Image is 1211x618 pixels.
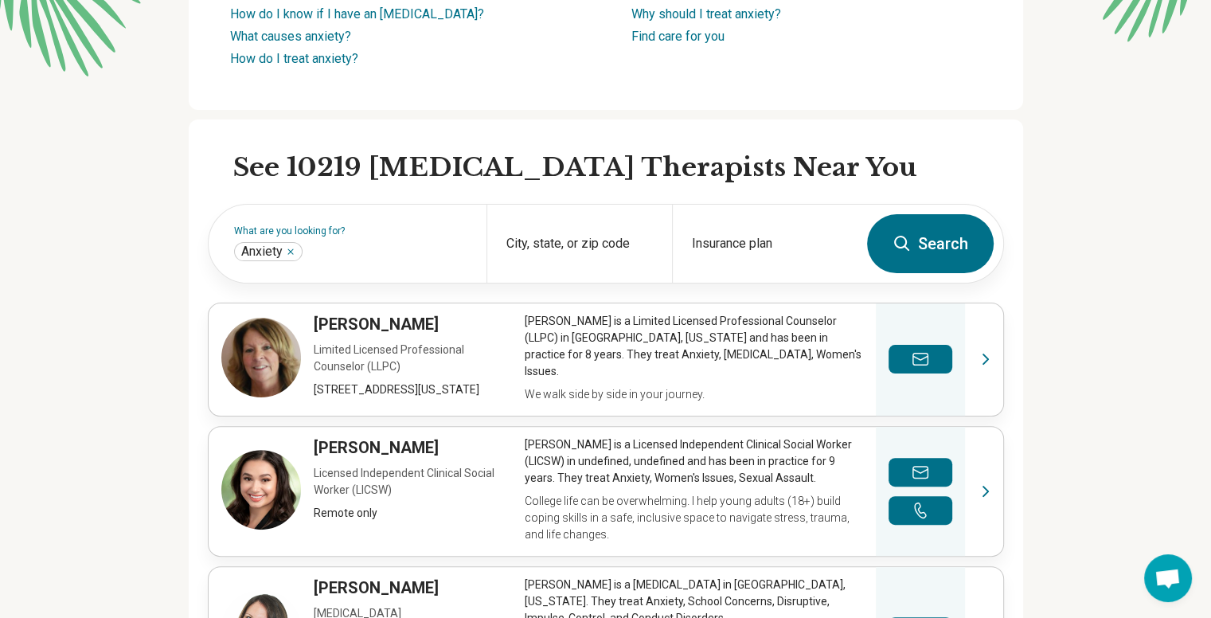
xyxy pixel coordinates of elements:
[631,6,781,22] a: Why should I treat anxiety?
[230,51,358,66] a: How do I treat anxiety?
[889,458,952,487] button: Send a message
[631,29,725,44] a: Find care for you
[234,242,303,261] div: Anxiety
[241,244,283,260] span: Anxiety
[889,496,952,525] button: Make a phone call
[233,151,1004,185] h2: See 10219 [MEDICAL_DATA] Therapists Near You
[1144,554,1192,602] div: Open chat
[234,226,467,236] label: What are you looking for?
[230,29,351,44] a: What causes anxiety?
[867,214,994,273] button: Search
[286,247,295,256] button: Anxiety
[889,345,952,374] button: Send a message
[230,6,484,22] a: How do I know if I have an [MEDICAL_DATA]?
